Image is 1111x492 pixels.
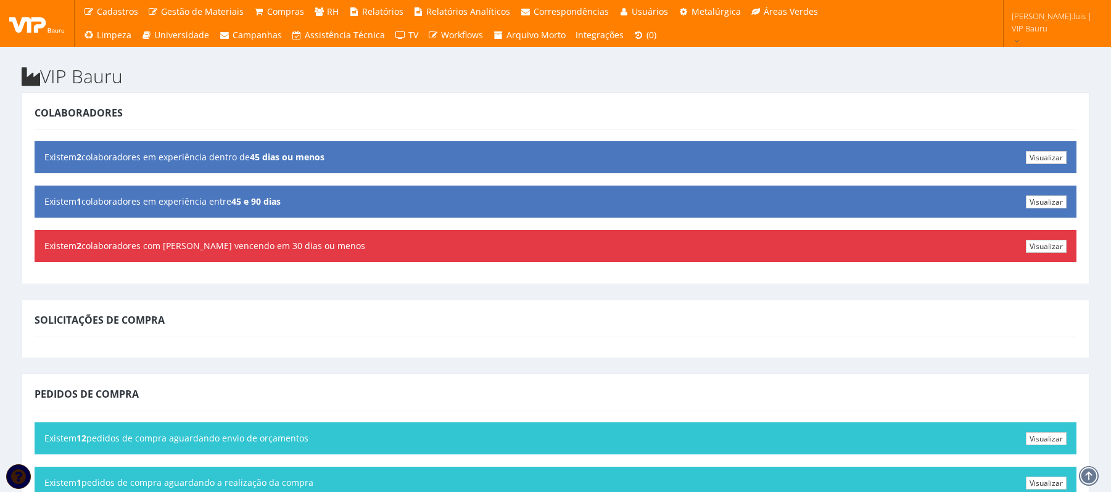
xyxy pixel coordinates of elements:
[233,29,282,41] span: Campanhas
[76,432,86,444] b: 12
[76,151,81,163] b: 2
[161,6,244,17] span: Gestão de Materiais
[35,313,165,327] span: Solicitações de Compra
[35,186,1076,218] div: Existem colaboradores em experiência entre
[76,195,81,207] b: 1
[97,29,131,41] span: Limpeza
[506,29,566,41] span: Arquivo Morto
[231,195,281,207] b: 45 e 90 dias
[76,477,81,488] b: 1
[576,29,624,41] span: Integrações
[764,6,818,17] span: Áreas Verdes
[154,29,209,41] span: Universidade
[1012,10,1095,35] span: [PERSON_NAME].luis | VIP Bauru
[9,14,65,33] img: logo
[423,23,489,47] a: Workflows
[78,23,136,47] a: Limpeza
[692,6,741,17] span: Metalúrgica
[362,6,403,17] span: Relatórios
[629,23,662,47] a: (0)
[1026,195,1067,208] a: Visualizar
[35,387,139,401] span: Pedidos de Compra
[22,66,1089,86] h2: VIP Bauru
[646,29,656,41] span: (0)
[250,151,324,163] b: 45 dias ou menos
[287,23,390,47] a: Assistência Técnica
[97,6,138,17] span: Cadastros
[267,6,304,17] span: Compras
[426,6,510,17] span: Relatórios Analíticos
[408,29,418,41] span: TV
[214,23,287,47] a: Campanhas
[441,29,483,41] span: Workflows
[390,23,423,47] a: TV
[35,106,123,120] span: Colaboradores
[571,23,629,47] a: Integrações
[35,141,1076,173] div: Existem colaboradores em experiência dentro de
[305,29,385,41] span: Assistência Técnica
[35,230,1076,262] div: Existem colaboradores com [PERSON_NAME] vencendo em 30 dias ou menos
[488,23,571,47] a: Arquivo Morto
[1026,477,1067,490] a: Visualizar
[35,422,1076,454] div: Existem pedidos de compra aguardando envio de orçamentos
[1026,240,1067,253] a: Visualizar
[1026,432,1067,445] a: Visualizar
[1026,151,1067,164] a: Visualizar
[632,6,668,17] span: Usuários
[76,240,81,252] b: 2
[534,6,609,17] span: Correspondências
[327,6,339,17] span: RH
[136,23,215,47] a: Universidade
